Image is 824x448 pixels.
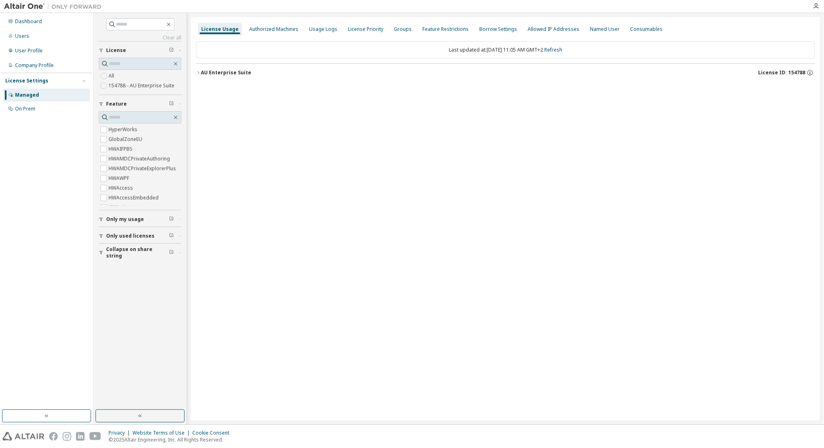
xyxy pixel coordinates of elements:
[133,430,192,436] div: Website Terms of Use
[109,81,176,91] label: 154788 - AU Enterprise Suite
[49,432,58,441] img: facebook.svg
[109,134,144,144] label: GlobalZoneEU
[348,26,383,32] div: License Priority
[99,95,181,113] button: Feature
[109,203,136,212] label: HWActivate
[196,64,815,82] button: AU Enterprise SuiteLicense ID: 154788
[630,26,663,32] div: Consumables
[63,432,71,441] img: instagram.svg
[106,246,169,259] span: Collapse on share string
[758,69,805,76] span: License ID: 154788
[99,244,181,262] button: Collapse on share string
[109,173,131,183] label: HWAWPF
[4,2,106,11] img: Altair One
[15,48,43,54] div: User Profile
[109,144,134,154] label: HWAIFPBS
[106,216,144,223] span: Only my usage
[544,46,562,53] a: Refresh
[109,430,133,436] div: Privacy
[109,183,135,193] label: HWAccess
[528,26,579,32] div: Allowed IP Addresses
[479,26,517,32] div: Borrow Settings
[89,432,101,441] img: youtube.svg
[590,26,620,32] div: Named User
[2,432,44,441] img: altair_logo.svg
[169,233,174,239] span: Clear filter
[15,62,54,69] div: Company Profile
[15,106,35,112] div: On Prem
[109,193,160,203] label: HWAccessEmbedded
[394,26,412,32] div: Groups
[109,71,116,81] label: All
[106,47,126,54] span: License
[109,125,139,134] label: HyperWorks
[106,233,154,239] span: Only used licenses
[201,26,239,32] div: License Usage
[109,436,234,443] p: © 2025 Altair Engineering, Inc. All Rights Reserved.
[99,210,181,228] button: Only my usage
[5,78,48,84] div: License Settings
[169,216,174,223] span: Clear filter
[196,41,815,58] div: Last updated at: [DATE] 11:05 AM GMT+2
[169,249,174,256] span: Clear filter
[109,164,178,173] label: HWAMDCPrivateExplorerPlus
[99,227,181,245] button: Only used licenses
[76,432,85,441] img: linkedin.svg
[99,35,181,41] a: Clear all
[201,69,251,76] div: AU Enterprise Suite
[422,26,469,32] div: Feature Restrictions
[109,154,172,164] label: HWAMDCPrivateAuthoring
[249,26,298,32] div: Authorized Machines
[309,26,337,32] div: Usage Logs
[192,430,234,436] div: Cookie Consent
[15,92,39,98] div: Managed
[99,41,181,59] button: License
[15,18,42,25] div: Dashboard
[106,101,127,107] span: Feature
[169,101,174,107] span: Clear filter
[15,33,29,39] div: Users
[169,47,174,54] span: Clear filter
